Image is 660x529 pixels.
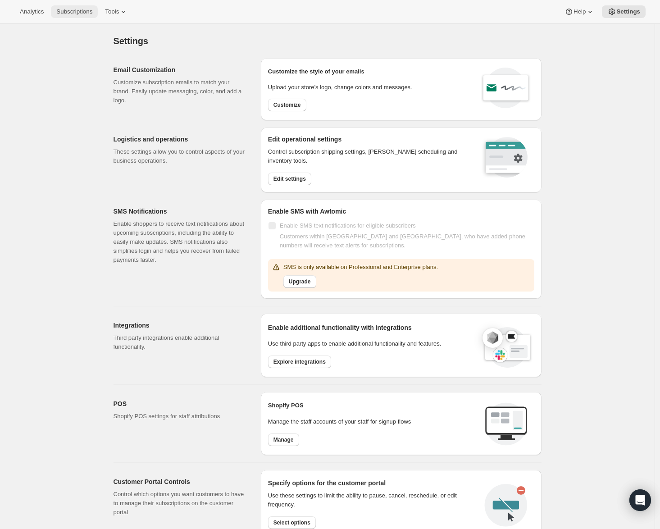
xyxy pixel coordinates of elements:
[114,333,246,351] p: Third party integrations enable additional functionality.
[559,5,600,18] button: Help
[273,519,310,526] span: Select options
[114,399,246,408] h2: POS
[105,8,119,15] span: Tools
[268,67,364,76] p: Customize the style of your emails
[114,490,246,517] p: Control which options you want customers to have to manage their subscriptions on the customer po...
[268,417,478,426] p: Manage the staff accounts of your staff for signup flows
[268,433,299,446] button: Manage
[268,479,478,488] h2: Specify options for the customer portal
[114,321,246,330] h2: Integrations
[20,8,44,15] span: Analytics
[268,99,306,111] button: Customize
[289,278,311,285] span: Upgrade
[273,358,326,365] span: Explore integrations
[51,5,98,18] button: Subscriptions
[114,412,246,421] p: Shopify POS settings for staff attributions
[602,5,646,18] button: Settings
[114,135,246,144] h2: Logistics and operations
[56,8,92,15] span: Subscriptions
[114,65,246,74] h2: Email Customization
[268,339,473,348] p: Use third party apps to enable additional functionality and features.
[273,101,301,109] span: Customize
[616,8,640,15] span: Settings
[268,401,478,410] h2: Shopify POS
[280,233,525,249] span: Customers within [GEOGRAPHIC_DATA] and [GEOGRAPHIC_DATA], who have added phone numbers will recei...
[114,207,246,216] h2: SMS Notifications
[268,83,412,92] p: Upload your store’s logo, change colors and messages.
[283,275,316,288] button: Upgrade
[114,219,246,264] p: Enable shoppers to receive text notifications about upcoming subscriptions, including the ability...
[268,491,478,509] div: Use these settings to limit the ability to pause, cancel, reschedule, or edit frequency.
[273,436,294,443] span: Manage
[268,356,331,368] button: Explore integrations
[268,207,534,216] h2: Enable SMS with Awtomic
[273,175,306,182] span: Edit settings
[574,8,586,15] span: Help
[100,5,133,18] button: Tools
[268,135,469,144] h2: Edit operational settings
[114,36,148,46] span: Settings
[114,78,246,105] p: Customize subscription emails to match your brand. Easily update messaging, color, and add a logo.
[14,5,49,18] button: Analytics
[114,477,246,486] h2: Customer Portal Controls
[114,147,246,165] p: These settings allow you to control aspects of your business operations.
[268,147,469,165] p: Control subscription shipping settings, [PERSON_NAME] scheduling and inventory tools.
[283,263,438,272] p: SMS is only available on Professional and Enterprise plans.
[629,489,651,511] div: Open Intercom Messenger
[268,516,316,529] button: Select options
[280,222,416,229] span: Enable SMS text notifications for eligible subscribers
[268,173,311,185] button: Edit settings
[268,323,473,332] h2: Enable additional functionality with Integrations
